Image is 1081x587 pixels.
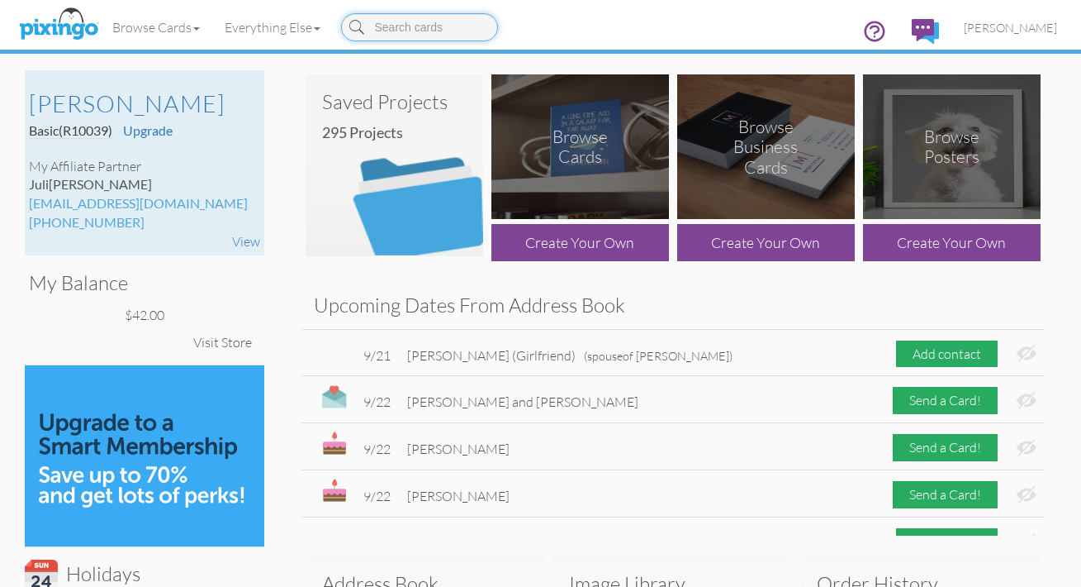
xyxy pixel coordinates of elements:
span: [PERSON_NAME] [407,488,510,504]
span: [PERSON_NAME] (Girlfriend) [407,347,733,364]
div: 9/22 [363,487,391,506]
div: 9/22 [363,534,391,553]
div: Send a Card! [893,387,998,414]
span: [PERSON_NAME] and [PERSON_NAME] [407,394,638,410]
a: [PERSON_NAME] [951,7,1069,49]
input: Search cards [341,13,498,41]
div: Browse Business Cards [721,116,810,178]
span: [PERSON_NAME] [964,21,1057,35]
a: Basic(R10039) [29,122,115,139]
img: wedding.svg [322,384,347,412]
span: (spouse [584,349,623,363]
span: Basic [29,122,112,138]
div: Visit Store [185,325,260,360]
img: bday.svg [322,479,347,502]
div: Create Your Own [677,224,855,261]
div: My Affiliate Partner [29,157,260,176]
a: [PERSON_NAME] [29,91,260,117]
div: Add contact [896,528,998,556]
div: Send a Card! [893,434,998,461]
div: 9/21 [363,346,391,365]
div: 9/22 [363,440,391,459]
a: View [232,233,260,250]
div: 9/22 [363,393,391,412]
div: Juli [29,175,260,194]
div: Send a Card! [893,481,998,508]
span: (R10039) [59,122,112,138]
span: of [PERSON_NAME]) [576,349,733,363]
img: browse-posters.png [863,74,1041,219]
div: $42.00 [29,306,260,325]
a: Everything Else [212,7,333,48]
img: eye-ban.svg [1017,392,1036,409]
img: bday.svg [322,432,347,455]
div: Browse Cards [535,126,624,168]
a: Browse Cards [100,7,212,48]
div: Create Your Own [863,224,1041,261]
img: eye-ban.svg [1017,486,1036,503]
h3: Saved Projects [322,91,467,112]
img: browse-cards.png [491,74,669,219]
img: eye-ban.svg [1017,439,1036,456]
a: Upgrade [123,122,173,138]
h4: 295 Projects [322,125,479,141]
h2: [PERSON_NAME] [29,91,244,117]
div: [EMAIL_ADDRESS][DOMAIN_NAME] [29,194,260,213]
div: Create Your Own [491,224,669,261]
div: Add contact [896,341,998,368]
img: comments.svg [912,19,939,44]
h3: Upcoming Dates From Address Book [314,294,1032,316]
div: Browse Posters [907,126,996,168]
img: eye-ban.svg [1017,533,1036,551]
img: browse-business-cards.png [677,74,855,219]
img: saved-projects2.png [306,74,483,256]
span: [PERSON_NAME] [49,176,152,192]
img: eye-ban.svg [1017,345,1036,362]
img: pixingo logo [15,4,102,45]
span: [PERSON_NAME] [407,441,510,457]
h3: My Balance [29,272,248,293]
span: [PERSON_NAME] [407,535,666,551]
div: [PHONE_NUMBER] [29,213,260,232]
img: upgrade_smart-100.jpg [25,365,264,546]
